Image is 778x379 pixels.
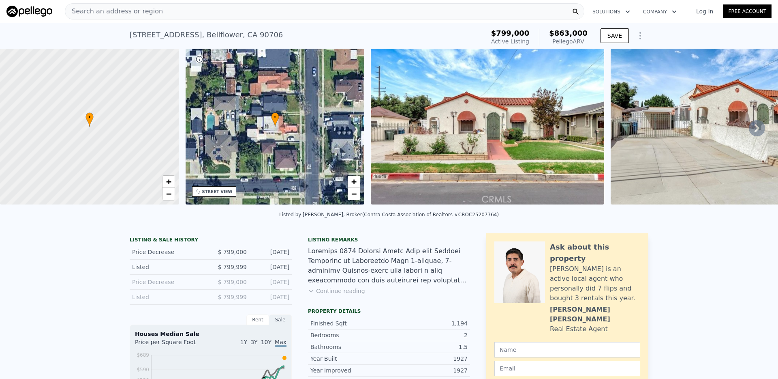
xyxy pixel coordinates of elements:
[218,249,247,255] span: $ 799,000
[253,278,289,286] div: [DATE]
[637,4,683,19] button: Company
[308,308,470,314] div: Property details
[202,189,233,195] div: STREET VIEW
[135,338,211,351] div: Price per Square Foot
[269,314,292,325] div: Sale
[601,28,629,43] button: SAVE
[371,49,604,205] img: Sale: 169648537 Parcel: 47340985
[389,319,468,327] div: 1,194
[723,4,772,18] a: Free Account
[132,278,204,286] div: Price Decrease
[549,37,588,45] div: Pellego ARV
[253,248,289,256] div: [DATE]
[261,339,271,345] span: 10Y
[85,114,94,121] span: •
[310,355,389,363] div: Year Built
[348,176,360,188] a: Zoom in
[137,352,149,358] tspan: $689
[491,29,530,37] span: $799,000
[132,293,204,301] div: Listed
[550,264,640,303] div: [PERSON_NAME] is an active local agent who personally did 7 flips and bought 3 rentals this year.
[135,330,286,338] div: Houses Median Sale
[275,339,286,347] span: Max
[494,361,640,376] input: Email
[166,189,171,199] span: −
[310,366,389,375] div: Year Improved
[130,237,292,245] div: LISTING & SALE HISTORY
[250,339,257,345] span: 3Y
[351,189,357,199] span: −
[246,314,269,325] div: Rent
[308,287,365,295] button: Continue reading
[491,38,529,45] span: Active Listing
[494,342,640,357] input: Name
[271,114,279,121] span: •
[253,263,289,271] div: [DATE]
[686,7,723,15] a: Log In
[586,4,637,19] button: Solutions
[389,331,468,339] div: 2
[65,6,163,16] span: Search an address or region
[632,28,648,44] button: Show Options
[550,324,608,334] div: Real Estate Agent
[308,237,470,243] div: Listing remarks
[162,176,175,188] a: Zoom in
[240,339,247,345] span: 1Y
[308,246,470,285] div: Loremips 0874 Dolorsi Ametc Adip elit Seddoei Temporinc ut Laboreetdo Magn 1-aliquae, 7-adminimv ...
[132,263,204,271] div: Listed
[389,343,468,351] div: 1.5
[6,6,52,17] img: Pellego
[218,294,247,300] span: $ 799,999
[550,305,640,324] div: [PERSON_NAME] [PERSON_NAME]
[351,177,357,187] span: +
[310,343,389,351] div: Bathrooms
[310,331,389,339] div: Bedrooms
[271,112,279,127] div: •
[389,366,468,375] div: 1927
[253,293,289,301] div: [DATE]
[132,248,204,256] div: Price Decrease
[85,112,94,127] div: •
[130,29,283,41] div: [STREET_ADDRESS] , Bellflower , CA 90706
[218,264,247,270] span: $ 799,999
[550,241,640,264] div: Ask about this property
[166,177,171,187] span: +
[389,355,468,363] div: 1927
[310,319,389,327] div: Finished Sqft
[549,29,588,37] span: $863,000
[137,367,149,373] tspan: $590
[348,188,360,200] a: Zoom out
[218,279,247,285] span: $ 799,000
[279,212,499,217] div: Listed by [PERSON_NAME], Broker (Contra Costa Association of Realtors #CROC25207764)
[162,188,175,200] a: Zoom out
